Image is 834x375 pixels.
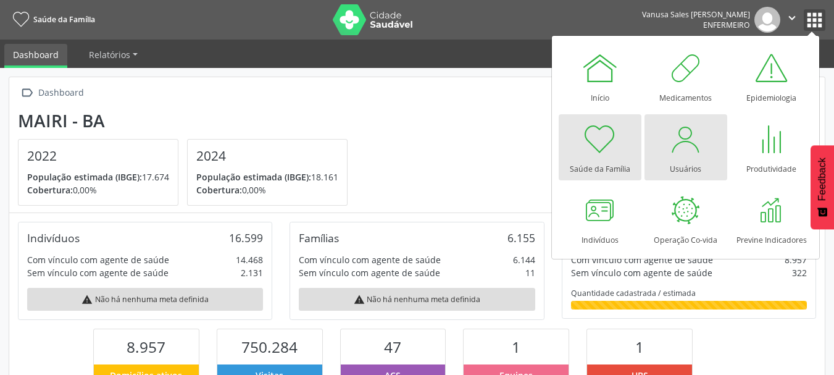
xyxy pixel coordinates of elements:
[27,266,169,279] div: Sem vínculo com agente de saúde
[780,7,804,33] button: 
[804,9,825,31] button: apps
[89,49,130,61] span: Relatórios
[127,337,165,357] span: 8.957
[196,148,338,164] h4: 2024
[299,288,535,311] div: Não há nenhuma meta definida
[507,231,535,245] div: 6.155
[785,253,807,266] div: 8.957
[27,171,142,183] span: População estimada (IBGE):
[27,231,80,245] div: Indivíduos
[384,337,401,357] span: 47
[571,266,712,279] div: Sem vínculo com agente de saúde
[730,185,813,251] a: Previne Indicadores
[571,253,713,266] div: Com vínculo com agente de saúde
[299,231,339,245] div: Famílias
[36,84,86,102] div: Dashboard
[196,184,242,196] span: Cobertura:
[644,43,727,109] a: Medicamentos
[354,294,365,305] i: warning
[299,253,441,266] div: Com vínculo com agente de saúde
[80,44,146,65] a: Relatórios
[642,9,750,20] div: Vanusa Sales [PERSON_NAME]
[236,253,263,266] div: 14.468
[18,111,356,131] div: Mairi - BA
[27,148,169,164] h4: 2022
[792,266,807,279] div: 322
[703,20,750,30] span: Enfermeiro
[196,183,338,196] p: 0,00%
[33,14,95,25] span: Saúde da Família
[81,294,93,305] i: warning
[4,44,67,68] a: Dashboard
[196,171,338,183] p: 18.161
[754,7,780,33] img: img
[299,266,440,279] div: Sem vínculo com agente de saúde
[229,231,263,245] div: 16.599
[525,266,535,279] div: 11
[27,253,169,266] div: Com vínculo com agente de saúde
[635,337,644,357] span: 1
[559,43,641,109] a: Início
[559,185,641,251] a: Indivíduos
[27,171,169,183] p: 17.674
[730,114,813,180] a: Produtividade
[730,43,813,109] a: Epidemiologia
[241,266,263,279] div: 2.131
[644,114,727,180] a: Usuários
[18,84,36,102] i: 
[559,114,641,180] a: Saúde da Família
[27,184,73,196] span: Cobertura:
[9,9,95,30] a: Saúde da Família
[644,185,727,251] a: Operação Co-vida
[817,158,828,201] span: Feedback
[811,145,834,229] button: Feedback - Mostrar pesquisa
[785,11,799,25] i: 
[196,171,311,183] span: População estimada (IBGE):
[18,84,86,102] a:  Dashboard
[513,253,535,266] div: 6.144
[512,337,520,357] span: 1
[27,288,263,311] div: Não há nenhuma meta definida
[241,337,298,357] span: 750.284
[27,183,169,196] p: 0,00%
[571,288,807,298] div: Quantidade cadastrada / estimada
